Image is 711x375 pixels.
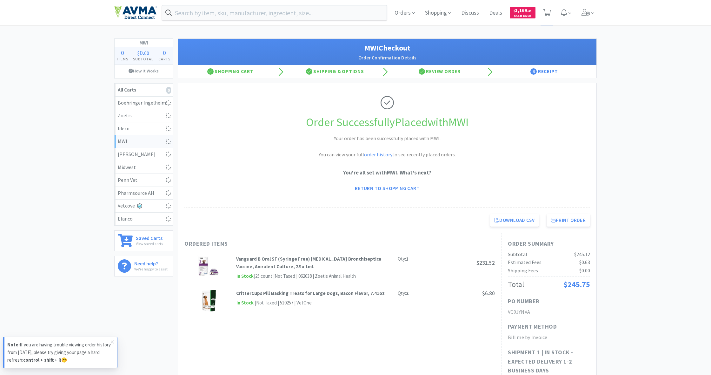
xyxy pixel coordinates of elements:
[118,150,169,159] div: [PERSON_NAME]
[236,272,254,280] span: In Stock
[514,14,532,18] span: Cash Back
[118,176,169,184] div: Penn Vet
[527,9,532,13] span: . 45
[197,255,220,277] img: 0e65a45ffe1e425face62000465054f5_174366.png
[115,56,131,62] h4: Items
[482,290,495,297] span: $6.80
[236,299,254,307] span: In Stock
[162,5,387,20] input: Search by item, sku, manufacturer, ingredient, size...
[236,256,381,269] strong: Vanguard B Oral SF (Syringe Free) [MEDICAL_DATA] Bronchiseptica Vaccine, Avirulent Culture, 25 x 1mL
[201,290,216,312] img: 5b9baeef08364e83952bbe7ce7f8ec0f_302786.png
[114,230,173,251] a: Saved CartsView saved carts
[236,290,385,296] strong: CritterCups Pill Masking Treats for Large Dogs, Bacon Flavor, 7.41oz
[137,50,140,56] span: $
[115,135,173,148] a: MWI
[579,267,590,274] span: $0.00
[254,273,272,279] span: | 25 count
[350,182,424,194] a: Return to Shopping Cart
[115,161,173,174] a: Midwest
[118,137,169,146] div: MWI
[118,189,169,197] div: Pharmsource AH
[144,50,149,56] span: 00
[530,68,537,75] span: 4
[184,113,590,132] h1: Order Successfully Placed with MWI
[163,49,166,57] span: 0
[115,200,173,213] a: Vetcove
[156,56,173,62] h4: Carts
[178,65,283,78] div: Shopping Cart
[398,290,409,297] div: Qty:
[115,213,173,225] a: Elanco
[508,278,524,290] div: Total
[487,10,505,16] a: Deals
[140,49,143,57] span: 0
[508,308,590,316] h2: VC0JYNVA
[118,99,169,107] div: Boehringer Ingelheim
[459,10,482,16] a: Discuss
[121,49,124,57] span: 0
[115,97,173,110] a: Boehringer Ingelheim
[131,56,156,62] h4: Subtotal
[254,299,312,307] div: | Not Taxed | 510257 | VetOne
[579,259,590,265] span: $0.63
[114,6,157,19] img: e4e33dab9f054f5782a47901c742baa9_102.png
[115,39,173,47] h1: MWI
[563,279,590,289] span: $245.75
[508,333,590,342] h2: Bill me by Invoice
[492,65,597,78] div: Receipt
[514,9,515,13] span: $
[574,251,590,257] span: $245.12
[115,84,173,97] a: All Carts0
[136,241,163,247] p: View saved carts
[508,258,542,267] div: Estimated Fees
[184,239,375,249] h1: Ordered Items
[118,125,169,133] div: Idexx
[115,65,173,77] a: How It Works
[510,4,535,21] a: $3,169.45Cash Back
[115,187,173,200] a: Pharmsource AH
[184,168,590,177] p: You're all set with MWI . What's next?
[508,267,538,275] div: Shipping Fees
[476,259,495,266] span: $231.52
[508,239,590,249] h1: Order Summary
[406,256,409,262] strong: 1
[292,134,482,159] h2: Your order has been successfully placed with MWI. You can view your full to see recently placed o...
[398,255,409,263] div: Qty:
[115,174,173,187] a: Penn Vet
[272,272,356,280] div: | Not Taxed | 062038 | Zoetis Animal Health
[508,297,540,306] h1: PO Number
[118,163,169,172] div: Midwest
[115,148,173,161] a: [PERSON_NAME]
[490,214,539,227] a: Download CSV
[508,322,557,331] h1: Payment Method
[406,290,409,296] strong: 2
[118,112,169,120] div: Zoetis
[115,122,173,135] a: Idexx
[547,214,590,227] button: Print Order
[364,151,392,158] a: order history
[7,341,111,364] p: If you are having trouble viewing order history from [DATE], please try giving your page a hard r...
[131,50,156,56] div: .
[23,357,61,363] strong: control + shift + R
[184,54,590,62] h2: Order Confirmation Details
[118,86,136,93] strong: All Carts
[115,109,173,122] a: Zoetis
[166,87,171,94] i: 0
[7,342,20,348] strong: Note:
[118,202,169,210] div: Vetcove
[136,234,163,241] h6: Saved Carts
[134,266,169,272] p: We're happy to assist!
[283,65,388,78] div: Shipping & Options
[134,259,169,266] h6: Need help?
[514,7,532,13] span: 3,169
[118,215,169,223] div: Elanco
[387,65,492,78] div: Review Order
[184,42,590,54] h1: MWI Checkout
[508,250,527,259] div: Subtotal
